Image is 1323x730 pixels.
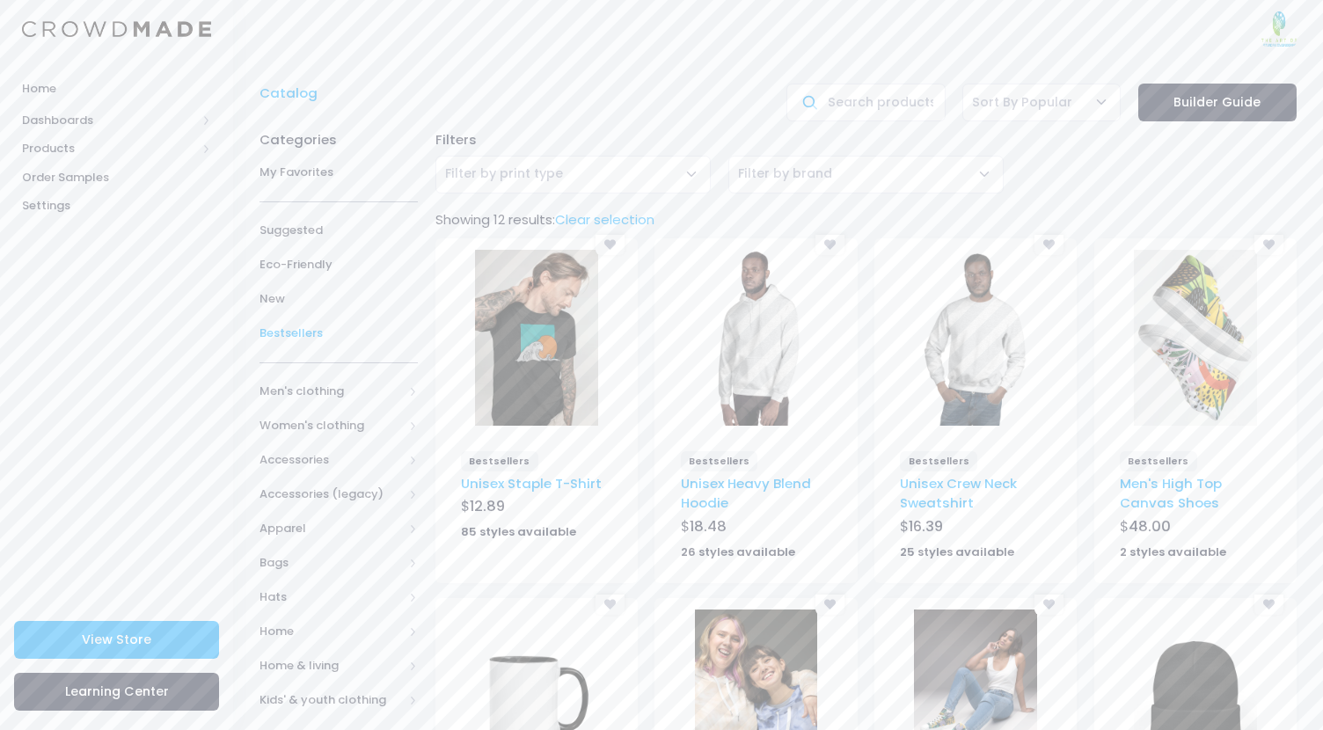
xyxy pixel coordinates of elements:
[681,516,832,541] div: $
[900,544,1014,560] strong: 25 styles available
[259,451,403,469] span: Accessories
[435,156,711,193] span: Filter by print type
[738,164,832,182] span: Filter by brand
[65,683,169,700] span: Learning Center
[259,248,418,282] a: Eco-Friendly
[909,516,943,537] span: 16.39
[1120,544,1226,560] strong: 2 styles available
[22,140,196,157] span: Products
[1138,84,1297,121] a: Builder Guide
[786,84,945,121] input: Search products
[259,256,418,274] span: Eco-Friendly
[1120,516,1271,541] div: $
[900,474,1017,512] a: Unisex Crew Neck Sweatshirt
[22,112,196,129] span: Dashboards
[82,631,151,648] span: View Store
[259,317,418,351] a: Bestsellers
[1120,474,1222,512] a: Men's High Top Canvas Shoes
[738,164,832,183] span: Filter by brand
[14,621,219,659] a: View Store
[962,84,1121,121] span: Sort By Popular
[445,164,563,183] span: Filter by print type
[259,520,403,537] span: Apparel
[259,383,403,400] span: Men's clothing
[22,21,211,38] img: Logo
[461,474,602,493] a: Unisex Staple T-Shirt
[22,197,211,215] span: Settings
[1261,11,1297,47] img: User
[461,496,612,521] div: $
[259,164,418,181] span: My Favorites
[259,214,418,248] a: Suggested
[259,282,418,317] a: New
[259,290,418,308] span: New
[14,673,219,711] a: Learning Center
[259,222,418,239] span: Suggested
[461,451,538,471] span: Bestsellers
[259,554,403,572] span: Bags
[900,516,1051,541] div: $
[259,485,403,503] span: Accessories (legacy)
[259,417,403,434] span: Women's clothing
[259,588,403,606] span: Hats
[259,84,326,103] a: Catalog
[681,544,795,560] strong: 26 styles available
[681,474,811,512] a: Unisex Heavy Blend Hoodie
[427,210,1305,230] div: Showing 12 results:
[259,325,418,342] span: Bestsellers
[690,516,727,537] span: 18.48
[972,93,1072,112] span: Sort By Popular
[555,210,654,229] a: Clear selection
[461,523,576,540] strong: 85 styles available
[22,80,211,98] span: Home
[259,623,403,640] span: Home
[1120,451,1197,471] span: Bestsellers
[22,169,211,186] span: Order Samples
[259,121,418,150] div: Categories
[445,164,563,182] span: Filter by print type
[1129,516,1171,537] span: 48.00
[259,657,403,675] span: Home & living
[681,451,758,471] span: Bestsellers
[259,691,403,709] span: Kids' & youth clothing
[470,496,505,516] span: 12.89
[900,451,977,471] span: Bestsellers
[259,156,418,190] a: My Favorites
[728,156,1004,193] span: Filter by brand
[427,130,1305,150] div: Filters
